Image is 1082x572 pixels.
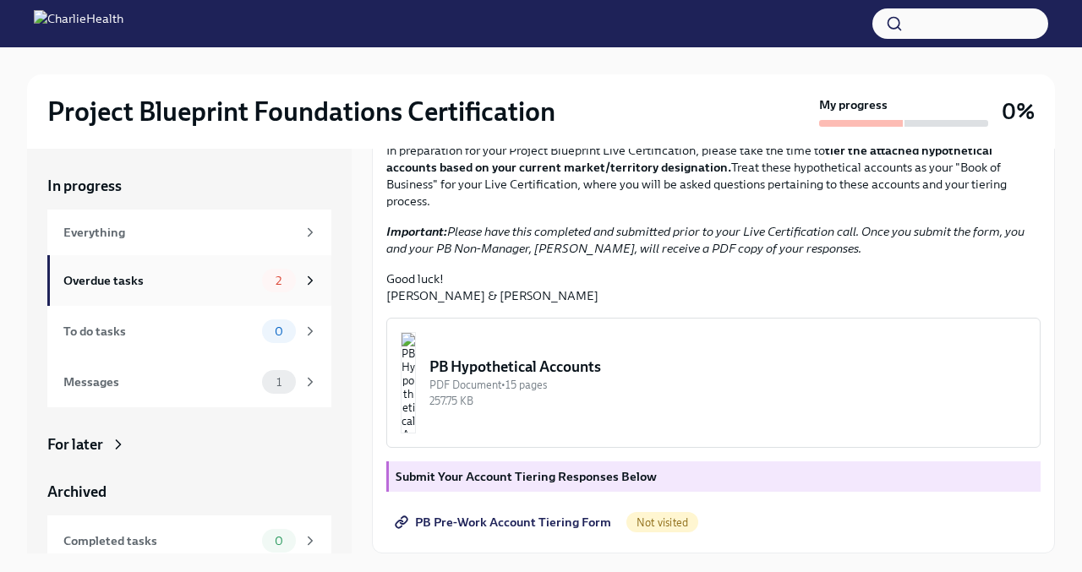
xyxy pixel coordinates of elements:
[401,332,416,433] img: PB Hypothetical Accounts
[265,325,293,338] span: 0
[47,357,331,407] a: Messages1
[429,393,1026,409] div: 257.75 KB
[265,275,292,287] span: 2
[47,210,331,255] a: Everything
[386,224,447,239] strong: Important:
[386,224,1025,256] em: Please have this completed and submitted prior to your Live Certification call. Once you submit t...
[47,434,103,455] div: For later
[63,373,255,391] div: Messages
[47,434,331,455] a: For later
[47,482,331,502] a: Archived
[429,357,1026,377] div: PB Hypothetical Accounts
[396,469,657,484] strong: Submit Your Account Tiering Responses Below
[819,96,888,113] strong: My progress
[626,516,698,529] span: Not visited
[386,505,623,539] a: PB Pre-Work Account Tiering Form
[386,318,1041,448] button: PB Hypothetical AccountsPDF Document•15 pages257.75 KB
[47,515,331,566] a: Completed tasks0
[63,531,255,550] div: Completed tasks
[63,271,255,290] div: Overdue tasks
[63,322,255,340] div: To do tasks
[1002,96,1035,127] h3: 0%
[34,10,123,37] img: CharlieHealth
[47,306,331,357] a: To do tasks0
[47,176,331,196] a: In progress
[47,95,555,128] h2: Project Blueprint Foundations Certification
[386,142,1041,210] p: In preparation for your Project Blueprint Live Certification, please take the time to Treat these...
[265,535,293,547] span: 0
[429,377,1026,393] div: PDF Document • 15 pages
[266,376,292,389] span: 1
[47,255,331,306] a: Overdue tasks2
[398,514,611,531] span: PB Pre-Work Account Tiering Form
[386,270,1041,304] p: Good luck! [PERSON_NAME] & [PERSON_NAME]
[63,223,296,242] div: Everything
